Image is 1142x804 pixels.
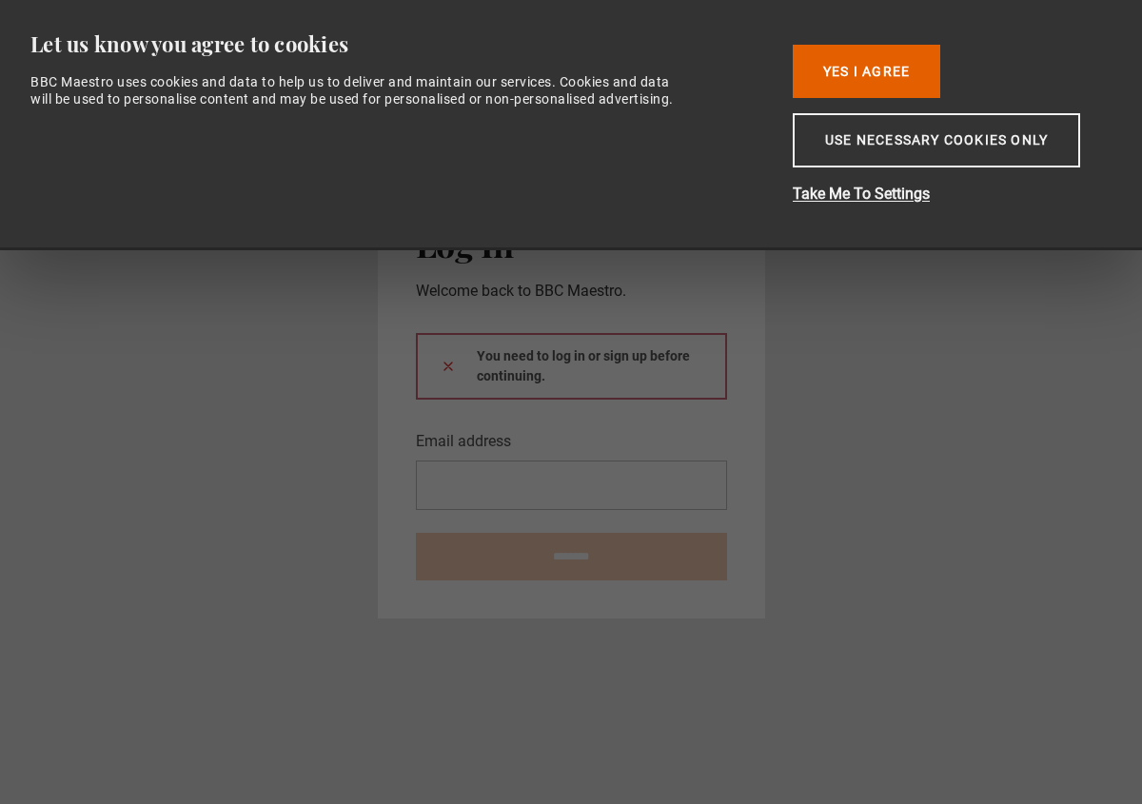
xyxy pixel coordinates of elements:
div: BBC Maestro uses cookies and data to help us to deliver and maintain our services. Cookies and da... [30,73,690,108]
button: Use necessary cookies only [793,113,1080,167]
div: Let us know you agree to cookies [30,30,763,58]
label: Email address [416,430,511,453]
h2: Log In [416,224,727,264]
button: Yes I Agree [793,45,940,98]
div: You need to log in or sign up before continuing. [416,333,727,400]
button: Take Me To Settings [793,183,1097,206]
p: Welcome back to BBC Maestro. [416,280,727,303]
